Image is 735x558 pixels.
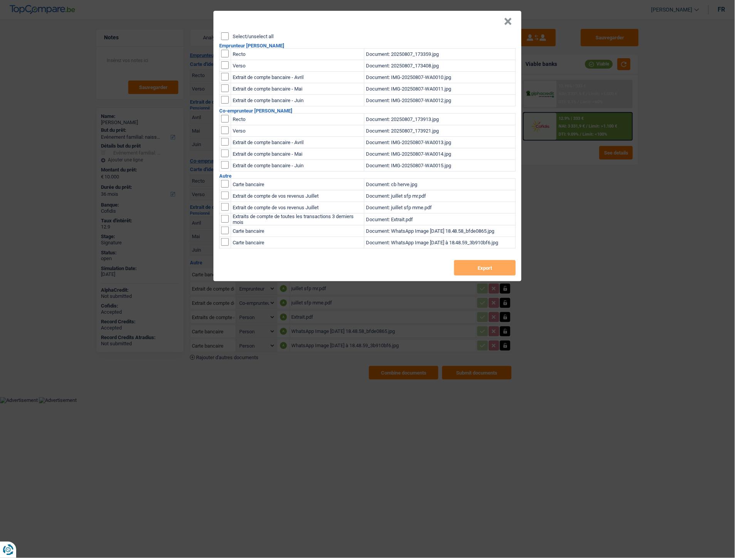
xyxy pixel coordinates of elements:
h2: Co-emprunteur [PERSON_NAME] [219,108,516,113]
button: Close [504,18,512,25]
td: Document: IMG-20250807-WA0014.jpg [364,148,516,160]
td: Document: cb herve.jpg [364,179,516,190]
td: Recto [231,114,364,125]
button: Export [454,260,516,276]
td: Document: juillet sfp mr.pdf [364,190,516,202]
h2: Emprunteur [PERSON_NAME] [219,43,516,48]
td: Extrait de compte de vos revenus Juillet [231,190,364,202]
td: Verso [231,60,364,72]
td: Document: IMG-20250807-WA0010.jpg [364,72,516,83]
td: Carte bancaire [231,237,364,249]
td: Document: 20250807_173921.jpg [364,125,516,137]
td: Carte bancaire [231,179,364,190]
td: Extrait de compte bancaire - Mai [231,148,364,160]
td: Document: 20250807_173359.jpg [364,49,516,60]
td: Extrait de compte bancaire - Juin [231,160,364,171]
td: Carte bancaire [231,225,364,237]
td: Document: 20250807_173913.jpg [364,114,516,125]
td: Verso [231,125,364,137]
h2: Autre [219,173,516,178]
td: Extrait de compte bancaire - Juin [231,95,364,106]
td: Extrait de compte bancaire - Avril [231,137,364,148]
td: Document: IMG-20250807-WA0011.jpg [364,83,516,95]
td: Document: Extrait.pdf [364,213,516,225]
td: Document: WhatsApp Image [DATE] 18.48.58_bfde0865.jpg [364,225,516,237]
td: Extrait de compte bancaire - Mai [231,83,364,95]
td: Extrait de compte bancaire - Avril [231,72,364,83]
td: Document: IMG-20250807-WA0015.jpg [364,160,516,171]
td: Extrait de compte de vos revenus Juillet [231,202,364,213]
td: Document: juillet sfp mme.pdf [364,202,516,213]
td: Extraits de compte de toutes les transactions 3 derniers mois [231,213,364,225]
label: Select/unselect all [233,34,274,39]
td: Document: 20250807_173408.jpg [364,60,516,72]
td: Document: IMG-20250807-WA0013.jpg [364,137,516,148]
td: Document: WhatsApp Image [DATE] à 18.48.59_3b910bf6.jpg [364,237,516,249]
td: Document: IMG-20250807-WA0012.jpg [364,95,516,106]
td: Recto [231,49,364,60]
